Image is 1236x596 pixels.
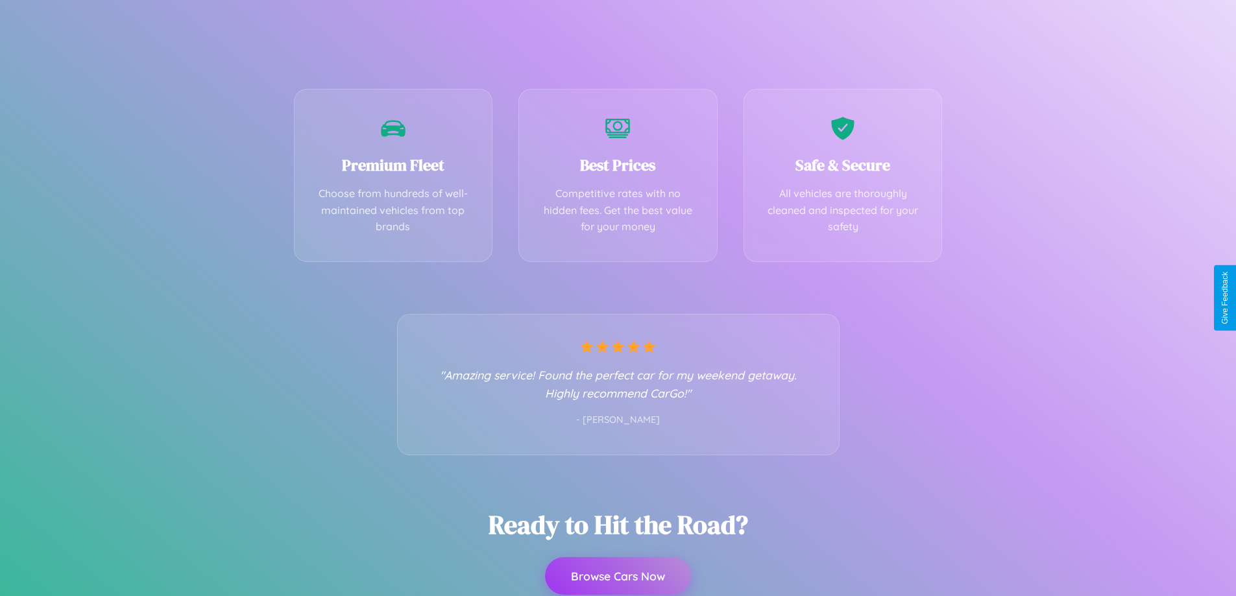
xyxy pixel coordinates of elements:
p: "Amazing service! Found the perfect car for my weekend getaway. Highly recommend CarGo!" [424,366,813,402]
p: All vehicles are thoroughly cleaned and inspected for your safety [764,185,923,235]
p: - [PERSON_NAME] [424,412,813,429]
button: Browse Cars Now [545,557,691,595]
h3: Premium Fleet [314,154,473,176]
h3: Best Prices [539,154,697,176]
p: Competitive rates with no hidden fees. Get the best value for your money [539,185,697,235]
div: Give Feedback [1220,272,1230,324]
h3: Safe & Secure [764,154,923,176]
p: Choose from hundreds of well-maintained vehicles from top brands [314,185,473,235]
h2: Ready to Hit the Road? [489,507,748,542]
